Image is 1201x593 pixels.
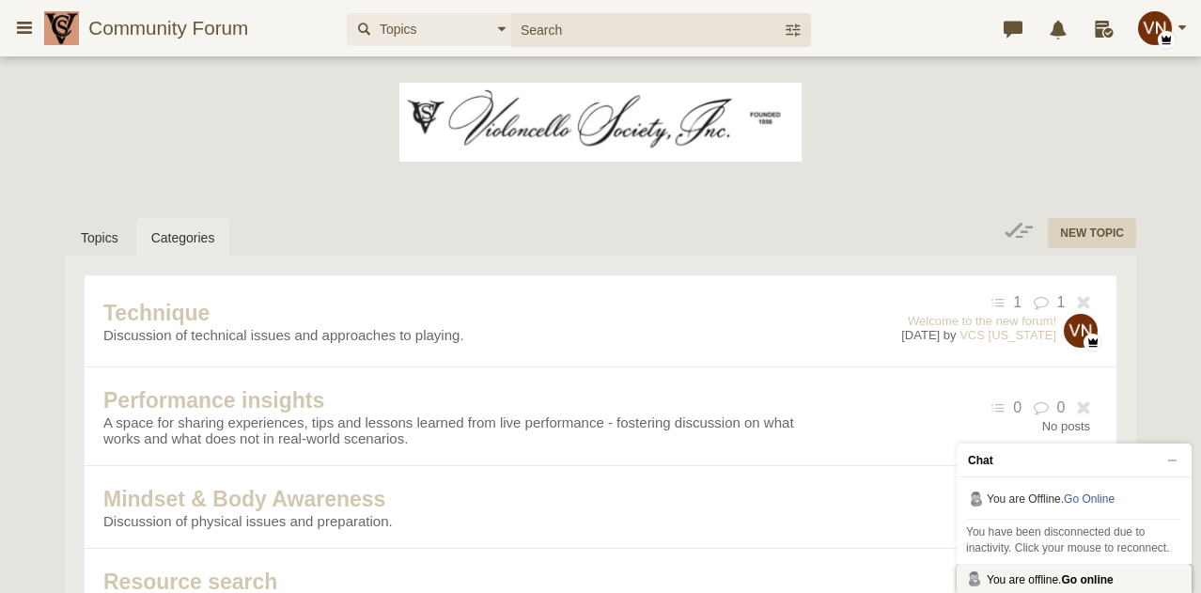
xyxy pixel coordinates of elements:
[375,20,417,39] span: Topics
[44,11,88,45] img: VCS_Logo_NewWebsiteBackground.png
[1060,226,1124,240] span: New Topic
[1057,399,1066,416] span: 0
[1064,314,1098,348] img: KWktgKZNar0AEll75VtZaAkuZ1HoFIrD0yrey1hJYyqTWKxCBpVe+lbWWwFImtV6BCCy98q2stQSWMqn1CkRg6ZVvZa0lsJRJ...
[88,17,262,39] span: Community Forum
[136,218,230,257] a: Categories
[1048,218,1136,248] a: New Topic
[1013,294,1022,311] span: 1
[1013,399,1022,416] span: 0
[1061,573,1113,586] strong: Go online
[347,13,511,46] button: Topics
[44,11,337,45] a: Community Forum
[966,569,1182,588] div: You are offline.
[103,388,324,413] a: Performance insights
[1138,11,1172,45] img: KWktgKZNar0AEll75VtZaAkuZ1HoFIrD0yrey1hJYyqTWKxCBpVe+lbWWwFImtV6BCCy98q2stQSWMqn1CkRg6ZVvZa0lsJRJ...
[511,13,784,46] input: Search
[957,520,1192,564] div: You have been disconnected due to inactivity. Click your mouse to reconnect.
[1064,492,1115,506] a: Go Online
[957,444,1180,477] span: Chat
[968,489,1180,507] div: You are Offline.
[901,314,1056,328] a: Welcome to the new forum!
[959,328,1056,342] a: VCS [US_STATE]
[1057,294,1066,311] span: 1
[103,301,210,325] a: Technique
[66,218,133,257] a: Topics
[901,328,940,342] time: [DATE]
[103,487,385,511] a: Mindset & Body Awareness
